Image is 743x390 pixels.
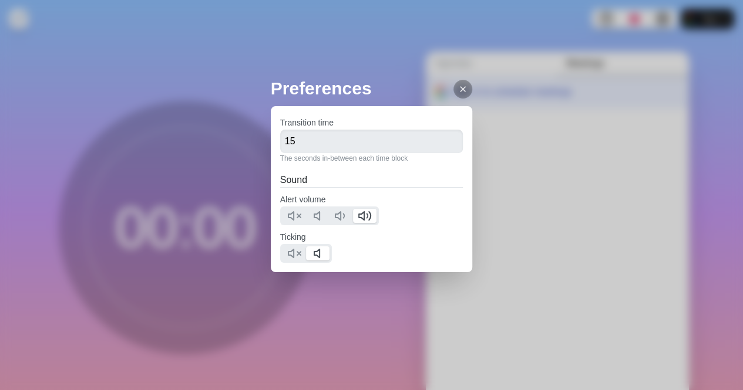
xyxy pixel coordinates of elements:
[271,75,473,101] h2: Preferences
[280,153,463,164] p: The seconds in-between each time block
[280,232,306,242] label: Ticking
[280,118,334,127] label: Transition time
[280,173,463,187] h2: Sound
[280,195,326,204] label: Alert volume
